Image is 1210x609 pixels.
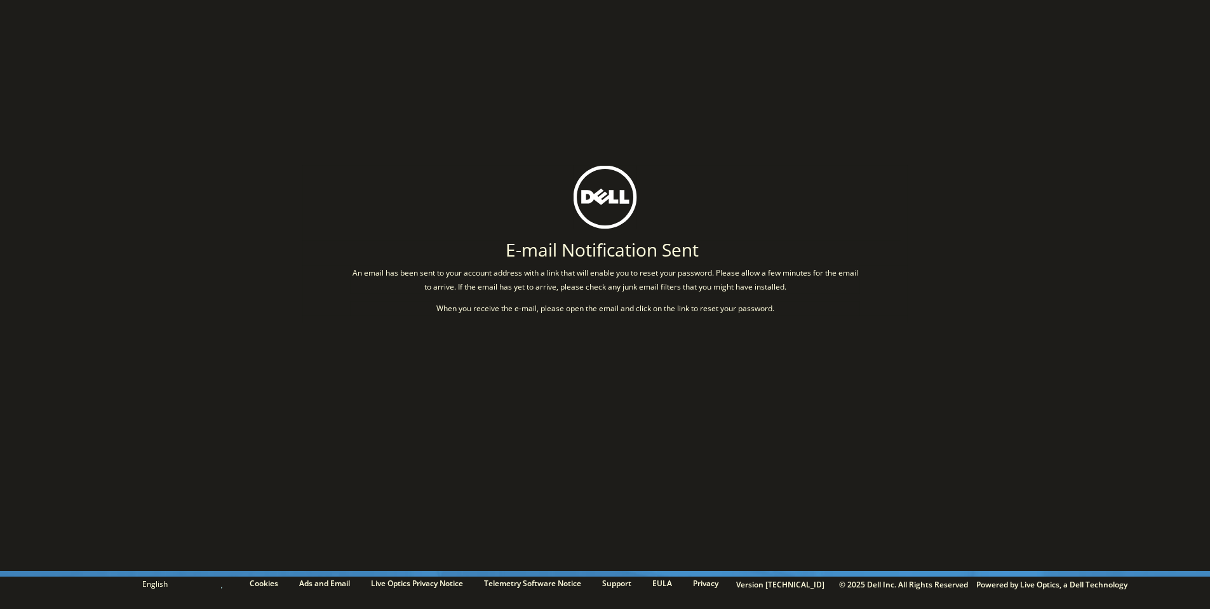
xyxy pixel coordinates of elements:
[976,578,1127,592] li: Powered by Live Optics, a Dell Technology
[302,241,901,258] h1: E-mail Notification Sent
[290,577,360,591] a: Ads and Email
[730,578,831,592] li: Version [TECHNICAL_ID]
[643,577,682,591] a: EULA
[683,577,728,591] a: Privacy
[593,577,641,591] a: Support
[89,577,221,592] span: English
[240,577,288,591] a: Cookies
[350,266,860,294] p: An email has been sent to your account address with a link that will enable you to reset your pas...
[474,577,591,591] a: Telemetry Software Notice
[574,165,637,229] img: dell_svg_logo.svg
[350,302,860,316] p: When you receive the e-mail, please open the email and click on the link to reset your password.
[361,577,473,591] a: Live Optics Privacy Notice
[833,578,974,592] li: © 2025 Dell Inc. All Rights Reserved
